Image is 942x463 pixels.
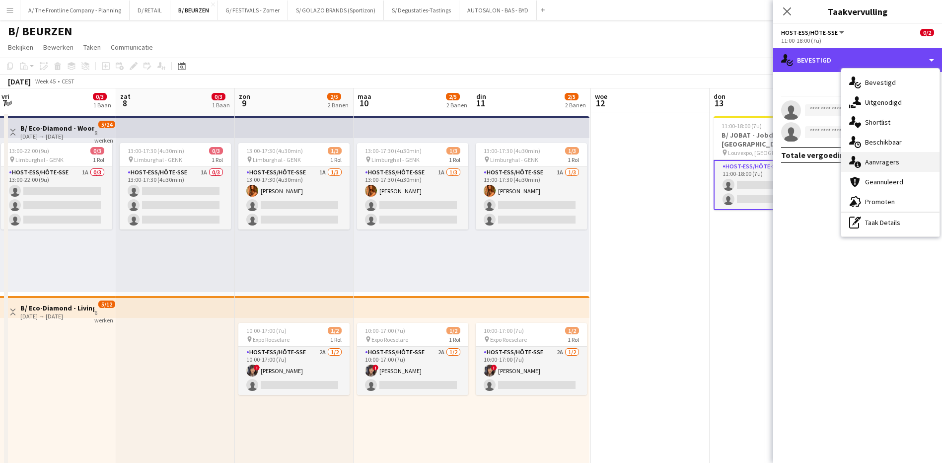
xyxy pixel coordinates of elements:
[476,143,587,230] app-job-card: 13:00-17:30 (4u30min)1/3 Limburghal - GENK1 RolHost-ess/Hôte-sse1A1/313:00-17:30 (4u30min)[PERSON...
[593,97,607,109] span: 12
[130,0,170,20] button: D/ RETAIL
[449,156,460,163] span: 1 Rol
[253,336,290,343] span: Expo Roeselare
[90,147,104,154] span: 0/3
[490,156,538,163] span: Limburghal - GENK
[357,323,468,395] app-job-card: 10:00-17:00 (7u)1/2 Expo Roeselare1 RolHost-ess/Hôte-sse2A1/210:00-17:00 (7u)![PERSON_NAME]
[212,156,223,163] span: 1 Rol
[62,77,74,85] div: CEST
[111,43,153,52] span: Communicatie
[722,122,762,130] span: 11:00-18:00 (7u)
[865,78,896,87] span: Bevestigd
[327,93,341,100] span: 2/5
[484,147,540,154] span: 13:00-17:30 (4u30min)
[107,41,157,54] a: Communicatie
[217,0,288,20] button: G/ FESTIVALS - Zomer
[94,128,115,144] div: 8 werken
[212,93,225,100] span: 0/3
[384,0,459,20] button: S/ Degustaties-Tastings
[128,147,184,154] span: 13:00-17:30 (4u30min)
[484,327,524,334] span: 10:00-17:00 (7u)
[865,98,902,107] span: Uitgenodigd
[93,101,111,109] div: 1 Baan
[8,77,31,86] div: [DATE]
[238,323,350,395] app-job-card: 10:00-17:00 (7u)1/2 Expo Roeselare1 RolHost-ess/Hôte-sse2A1/210:00-17:00 (7u)![PERSON_NAME]
[20,0,130,20] button: A/ The Frontline Company - Planning
[330,156,342,163] span: 1 Rol
[773,5,942,18] h3: Taakvervulling
[239,92,250,101] span: zon
[43,43,73,52] span: Bewerken
[865,177,903,186] span: Geannuleerd
[357,143,468,230] app-job-card: 13:00-17:30 (4u30min)1/3 Limburghal - GENK1 RolHost-ess/Hôte-sse1A1/313:00-17:30 (4u30min)[PERSON...
[212,101,230,109] div: 1 Baan
[565,93,579,100] span: 2/5
[328,101,349,109] div: 2 Banen
[781,29,846,36] button: Host-ess/Hôte-sse
[119,97,131,109] span: 8
[120,92,131,101] span: zat
[1,167,112,230] app-card-role: Host-ess/Hôte-sse1A0/313:00-22:00 (9u)
[565,101,586,109] div: 2 Banen
[238,143,350,230] app-job-card: 13:00-17:30 (4u30min)1/3 Limburghal - GENK1 RolHost-ess/Hôte-sse1A1/313:00-17:30 (4u30min)[PERSON...
[781,37,934,44] div: 11:00-18:00 (7u)
[238,167,350,230] app-card-role: Host-ess/Hôte-sse1A1/313:00-17:30 (4u30min)[PERSON_NAME]
[79,41,105,54] a: Taken
[568,156,579,163] span: 1 Rol
[365,147,422,154] span: 13:00-17:30 (4u30min)
[238,347,350,395] app-card-role: Host-ess/Hôte-sse2A1/210:00-17:00 (7u)![PERSON_NAME]
[120,143,231,230] app-job-card: 13:00-17:30 (4u30min)0/3 Limburghal - GENK1 RolHost-ess/Hôte-sse1A0/313:00-17:30 (4u30min)
[781,29,838,36] span: Host-ess/Hôte-sse
[358,92,371,101] span: maa
[246,147,303,154] span: 13:00-17:30 (4u30min)
[254,365,260,371] span: !
[781,150,849,160] div: Totale vergoeding
[568,336,579,343] span: 1 Rol
[4,41,37,54] a: Bekijken
[237,97,250,109] span: 9
[865,157,899,166] span: Aanvragers
[120,167,231,230] app-card-role: Host-ess/Hôte-sse1A0/313:00-17:30 (4u30min)
[476,92,486,101] span: din
[134,156,182,163] span: Limburghal - GENK
[841,213,940,232] div: Taak Details
[446,327,460,334] span: 1/2
[476,323,587,395] app-job-card: 10:00-17:00 (7u)1/2 Expo Roeselare1 RolHost-ess/Hôte-sse2A1/210:00-17:00 (7u)![PERSON_NAME]
[476,167,587,230] app-card-role: Host-ess/Hôte-sse1A1/313:00-17:30 (4u30min)[PERSON_NAME]
[491,365,497,371] span: !
[1,143,112,230] app-job-card: 13:00-22:00 (9u)0/3 Limburghal - GENK1 RolHost-ess/Hôte-sse1A0/313:00-22:00 (9u)
[490,336,527,343] span: Expo Roeselare
[357,167,468,230] app-card-role: Host-ess/Hôte-sse1A1/313:00-17:30 (4u30min)[PERSON_NAME]
[94,308,115,324] div: 6 werken
[714,92,725,101] span: don
[98,121,115,128] span: 5/24
[714,116,825,210] div: 11:00-18:00 (7u)0/2B/ JOBAT - Jobday - [GEOGRAPHIC_DATA] Louvexpo, [GEOGRAPHIC_DATA]1 RolHost-ess...
[170,0,217,20] button: B/ BEURZEN
[288,0,384,20] button: S/ GOLAZO BRANDS (Sportizon)
[449,336,460,343] span: 1 Rol
[475,97,486,109] span: 11
[357,347,468,395] app-card-role: Host-ess/Hôte-sse2A1/210:00-17:00 (7u)![PERSON_NAME]
[20,124,94,133] h3: B/ Eco-Diamond - Woonestetika 2025 - 01-11/11
[459,0,537,20] button: AUTOSALON - BAS - BYD
[728,149,805,156] span: Louvexpo, [GEOGRAPHIC_DATA]
[328,147,342,154] span: 1/3
[33,77,58,85] span: Week 45
[93,156,104,163] span: 1 Rol
[446,147,460,154] span: 1/3
[20,312,94,320] div: [DATE] → [DATE]
[8,24,72,39] h1: B/ BEURZEN
[253,156,301,163] span: Limburghal - GENK
[371,336,408,343] span: Expo Roeselare
[83,43,101,52] span: Taken
[773,48,942,72] div: Bevestigd
[920,29,934,36] span: 0/2
[865,197,895,206] span: Promoten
